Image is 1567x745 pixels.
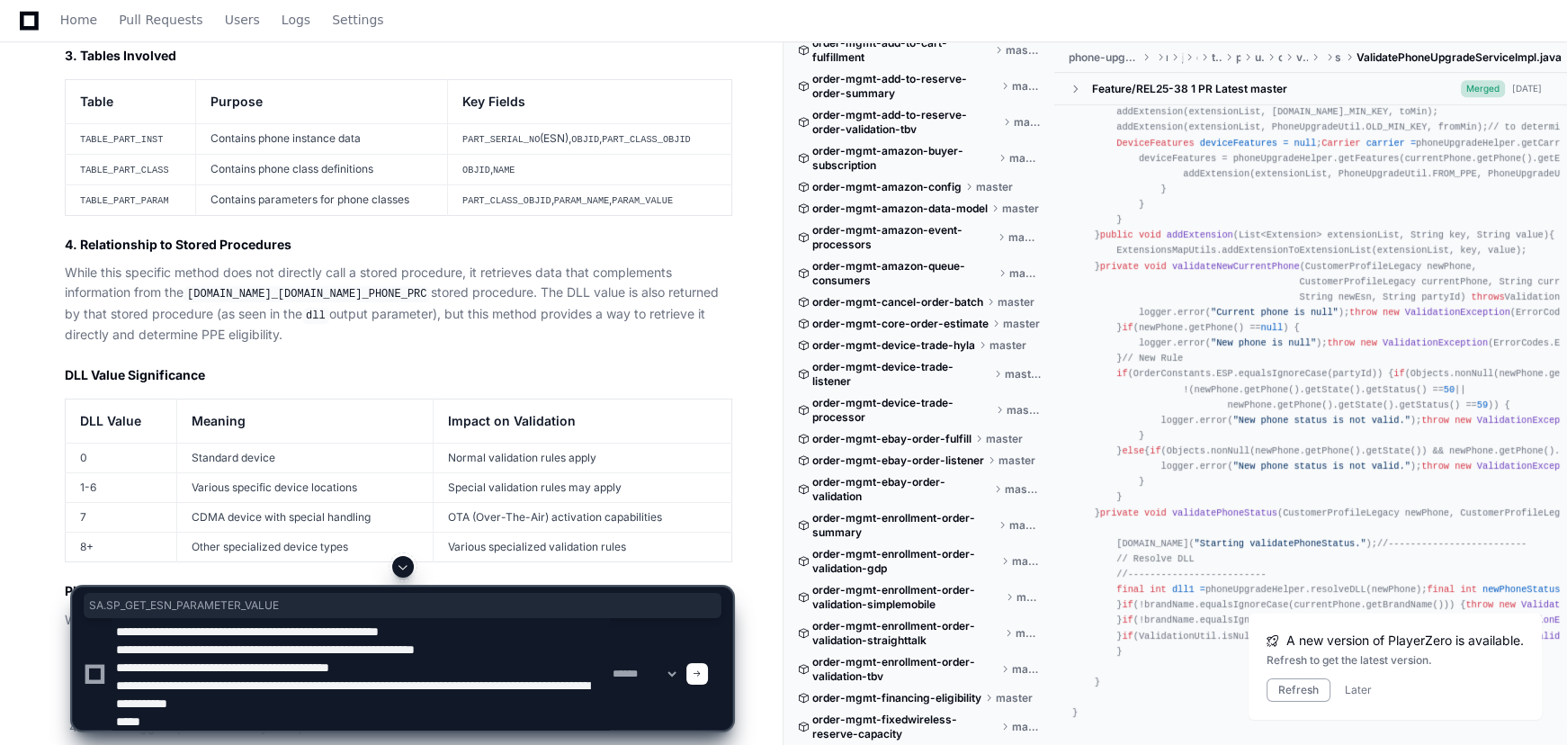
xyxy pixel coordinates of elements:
span: order-mgmt-enrollment-order-validation-gdp [812,547,998,576]
th: Table [66,79,196,123]
td: , [448,154,732,184]
span: order [1278,50,1281,65]
span: Carrier [1321,138,1360,148]
span: com [1196,50,1197,65]
div: Refresh to get the latest version. [1267,653,1524,668]
span: throw [1421,461,1449,471]
span: validatePhoneStatus [1172,507,1277,518]
span: if [1150,445,1160,456]
span: master [1006,43,1041,58]
span: ValidationException [1383,337,1488,348]
span: master [976,180,1013,194]
span: order-mgmt-add-to-reserve-order-validation-tbv [812,108,999,137]
span: private [1100,507,1139,518]
span: master [1009,518,1041,533]
div: [DATE] [1512,82,1542,95]
code: PART_CLASS_OBJID [602,134,691,145]
button: Refresh [1267,678,1330,702]
td: (ESN), , [448,123,732,154]
code: PART_CLASS_OBJID [462,195,551,206]
span: else [1122,445,1144,456]
span: master [1003,317,1040,331]
span: order-mgmt-device-trade-listener [812,360,990,389]
span: master [1007,403,1041,417]
span: "New phone status is not valid." [1233,461,1410,471]
code: PARAM_VALUE [612,195,673,206]
span: master [1012,554,1041,569]
span: Pull Requests [119,14,202,25]
th: Purpose [196,79,448,123]
span: ValidatePhoneUpgradeServiceImpl.java [1357,50,1562,65]
span: order-mgmt-cancel-order-batch [812,295,983,310]
span: A new version of PlayerZero is available. [1286,632,1524,650]
span: if [1122,322,1133,333]
span: master [1005,482,1041,497]
td: Contains phone class definitions [196,154,448,184]
th: Meaning [176,399,433,443]
span: order-mgmt-amazon-event-processors [812,223,994,252]
td: Standard device [176,443,433,472]
span: new [1383,307,1399,318]
span: public [1100,229,1133,240]
span: main [1166,50,1168,65]
span: master [1002,202,1039,216]
code: PART_SERIAL_NO [462,134,540,145]
span: order-mgmt-device-trade-hyla [812,338,975,353]
span: validateNewCurrentPhone [1172,261,1300,272]
span: order-mgmt-add-to-reserve-order-summary [812,72,998,101]
td: 8+ [66,532,177,561]
td: Special validation rules may apply [433,472,731,502]
th: DLL Value [66,399,177,443]
span: Settings [332,14,383,25]
span: order-mgmt-amazon-data-model [812,202,988,216]
span: phone [1236,50,1240,65]
span: (List<Extension> extensionList, String key, String value) [1233,229,1549,240]
span: addExtension [1167,229,1233,240]
span: service [1335,50,1342,65]
span: master [1008,230,1041,245]
span: private [1100,261,1139,272]
span: order-mgmt-ebay-order-fulfill [812,432,972,446]
span: master [986,432,1023,446]
code: TABLE_PART_INST [80,134,163,145]
td: Contains phone instance data [196,123,448,154]
span: Users [225,14,260,25]
span: "New phone is null" [1211,337,1316,348]
span: master [1012,79,1041,94]
span: master [998,453,1035,468]
td: OTA (Over-The-Air) activation capabilities [433,502,731,532]
td: 0 [66,443,177,472]
span: validation [1296,50,1308,65]
span: Merged [1461,80,1505,97]
div: Feature/REL25-38 1 PR Latest master [1092,82,1287,96]
span: void [1139,229,1161,240]
span: "New phone status is not valid." [1233,415,1410,426]
span: master [1009,151,1041,166]
code: PARAM_NAME [554,195,610,206]
button: Later [1345,683,1372,697]
td: Contains parameters for phone classes [196,184,448,215]
td: Normal validation rules apply [433,443,731,472]
span: order-mgmt-amazon-config [812,180,962,194]
span: if [1116,368,1127,379]
td: Other specialized device types [176,532,433,561]
span: "Current phone is null" [1211,307,1339,318]
span: 50 [1444,384,1455,395]
span: SA.SP_GET_ESN_PARAMETER_VALUE [89,598,716,613]
span: new [1455,461,1471,471]
span: if [1393,368,1404,379]
span: Home [60,14,97,25]
span: deviceFeatures [1200,138,1277,148]
td: , , [448,184,732,215]
span: // Resolve DLL [1116,553,1194,564]
span: carrier [1366,138,1405,148]
span: throws [1472,292,1505,302]
code: OBJID [462,165,490,175]
td: Various specialized validation rules [433,532,731,561]
td: 1-6 [66,472,177,502]
span: ValidationException [1405,307,1510,318]
span: throw [1421,415,1449,426]
span: // New Rule [1122,353,1183,364]
span: tracfone [1212,50,1222,65]
span: order-mgmt-add-to-cart-fulfillment [812,36,991,65]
